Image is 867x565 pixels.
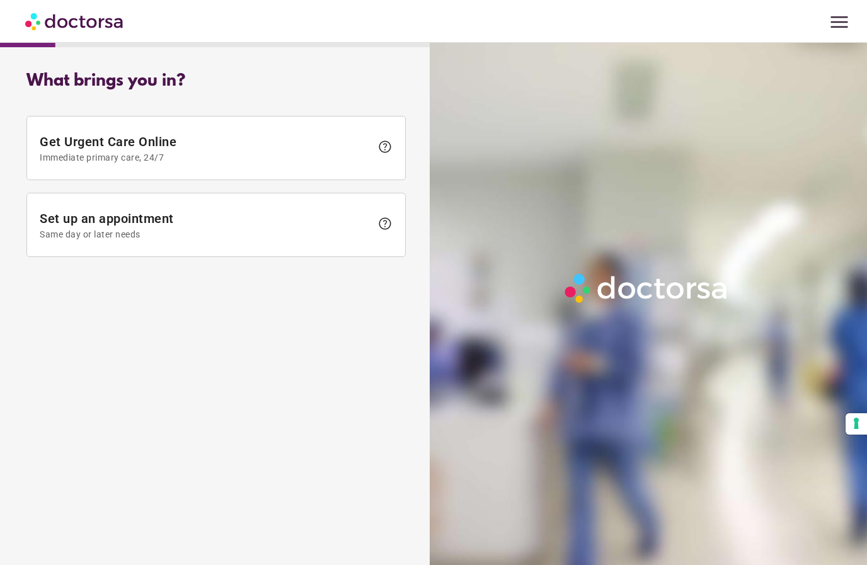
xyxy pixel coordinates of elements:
[25,7,125,35] img: Doctorsa.com
[40,134,371,163] span: Get Urgent Care Online
[846,413,867,435] button: Your consent preferences for tracking technologies
[40,211,371,239] span: Set up an appointment
[377,216,393,231] span: help
[40,229,371,239] span: Same day or later needs
[26,72,406,91] div: What brings you in?
[40,152,371,163] span: Immediate primary care, 24/7
[560,269,733,307] img: Logo-Doctorsa-trans-White-partial-flat.png
[827,10,851,34] span: menu
[377,139,393,154] span: help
